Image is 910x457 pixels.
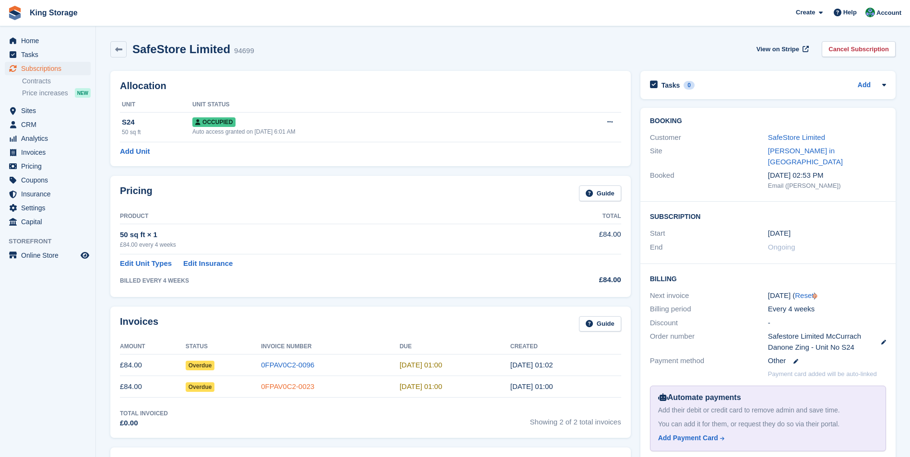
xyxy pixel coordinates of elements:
span: Price increases [22,89,68,98]
span: Home [21,34,79,47]
h2: Invoices [120,316,158,332]
div: Billing period [650,304,768,315]
span: Account [876,8,901,18]
span: Occupied [192,117,236,127]
h2: Billing [650,274,886,283]
a: Preview store [79,250,91,261]
div: £0.00 [120,418,168,429]
a: Add [858,80,871,91]
div: Tooltip anchor [811,292,819,300]
div: 0 [684,81,695,90]
th: Product [120,209,539,224]
span: Storefront [9,237,95,246]
span: Pricing [21,160,79,173]
h2: Tasks [662,81,680,90]
div: 50 sq ft [122,128,192,137]
td: £84.00 [120,354,186,376]
a: menu [5,34,91,47]
div: Discount [650,318,768,329]
span: CRM [21,118,79,131]
div: Other [768,355,886,366]
span: Coupons [21,173,79,187]
a: Contracts [22,77,91,86]
div: BILLED EVERY 4 WEEKS [120,276,539,285]
span: Online Store [21,249,79,262]
a: 0FPAV0C2-0023 [261,382,314,390]
a: Add Unit [120,146,150,157]
th: Created [510,339,621,354]
div: Site [650,146,768,167]
div: 94699 [234,46,254,57]
div: [DATE] ( ) [768,290,886,301]
div: £84.00 [539,274,621,286]
time: 2025-08-08 00:00:00 UTC [400,361,442,369]
div: Every 4 weeks [768,304,886,315]
time: 2025-07-10 00:00:49 UTC [510,382,553,390]
img: John King [865,8,875,17]
div: End [650,242,768,253]
span: Ongoing [768,243,795,251]
h2: Allocation [120,80,621,91]
time: 2025-08-07 00:02:57 UTC [510,361,553,369]
h2: Subscription [650,211,886,221]
th: Status [186,339,261,354]
span: Insurance [21,187,79,201]
a: Cancel Subscription [822,41,896,57]
div: Customer [650,132,768,143]
a: View on Stripe [753,41,811,57]
a: SafeStore Limited [768,133,825,141]
span: Invoices [21,146,79,159]
div: Start [650,228,768,239]
div: You can add it for them, or request they do so via their portal. [658,419,878,429]
div: 50 sq ft × 1 [120,229,539,240]
div: [DATE] 02:53 PM [768,170,886,181]
span: Overdue [186,361,215,370]
span: Capital [21,215,79,228]
div: - [768,318,886,329]
span: Tasks [21,48,79,61]
div: £84.00 every 4 weeks [120,240,539,249]
h2: SafeStore Limited [132,43,230,56]
a: 0FPAV0C2-0096 [261,361,314,369]
span: Analytics [21,132,79,145]
span: View on Stripe [756,45,799,54]
h2: Pricing [120,185,153,201]
a: Add Payment Card [658,433,874,443]
a: Price increases NEW [22,88,91,98]
span: Overdue [186,382,215,392]
div: Next invoice [650,290,768,301]
time: 2025-07-10 00:00:00 UTC [768,228,791,239]
div: Add Payment Card [658,433,718,443]
a: menu [5,187,91,201]
a: menu [5,215,91,228]
td: £84.00 [539,224,621,254]
a: Guide [579,185,621,201]
div: Booked [650,170,768,190]
h2: Booking [650,117,886,125]
p: Payment card added will be auto-linked [768,369,877,379]
th: Unit Status [192,97,551,113]
a: Edit Unit Types [120,258,172,269]
a: Reset [795,291,814,299]
th: Amount [120,339,186,354]
span: Help [843,8,857,17]
span: Showing 2 of 2 total invoices [530,409,621,429]
div: Auto access granted on [DATE] 6:01 AM [192,127,551,136]
span: Sites [21,104,79,117]
div: Email ([PERSON_NAME]) [768,181,886,191]
a: Edit Insurance [183,258,233,269]
span: Create [796,8,815,17]
time: 2025-07-11 00:00:00 UTC [400,382,442,390]
span: Subscriptions [21,62,79,75]
a: menu [5,132,91,145]
th: Invoice Number [261,339,400,354]
img: stora-icon-8386f47178a22dfd0bd8f6a31ec36ba5ce8667c1dd55bd0f319d3a0aa187defe.svg [8,6,22,20]
div: NEW [75,88,91,98]
span: Safestore Limited McCurrach Danone Zing - Unit No S24 [768,331,872,353]
a: Guide [579,316,621,332]
a: menu [5,118,91,131]
a: menu [5,173,91,187]
th: Due [400,339,510,354]
div: Automate payments [658,392,878,403]
td: £84.00 [120,376,186,398]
